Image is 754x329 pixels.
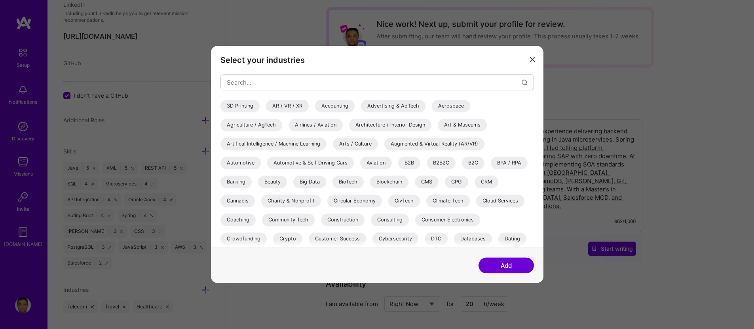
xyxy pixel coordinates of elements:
div: Advertising & AdTech [361,100,425,112]
div: Dating [498,233,526,245]
div: Aerospace [432,100,470,112]
div: 3D Printing [220,100,260,112]
div: Banking [220,176,252,188]
div: DTC [425,233,448,245]
div: BioTech [332,176,364,188]
div: CPG [445,176,468,188]
div: modal [211,46,543,283]
div: CivTech [388,195,420,207]
div: Cloud Services [476,195,524,207]
div: BPA / RPA [491,157,528,169]
div: Community Tech [262,214,315,226]
div: Cannabis [220,195,255,207]
input: Search... [227,72,522,93]
div: Consumer Electronics [415,214,480,226]
div: Airlines / Aviation [289,119,343,131]
div: Art & Museums [438,119,487,131]
div: B2B2C [427,157,456,169]
div: Automotive [220,157,261,169]
div: Consulting [371,214,409,226]
div: Construction [321,214,365,226]
div: Automotive & Self Driving Cars [267,157,354,169]
div: Augmented & Virtual Reality (AR/VR) [384,138,484,150]
div: AR / VR / XR [266,100,309,112]
div: Big Data [293,176,326,188]
div: Crypto [273,233,302,245]
div: Crowdfunding [220,233,267,245]
div: Climate Tech [426,195,470,207]
div: Coaching [220,214,256,226]
div: Arts / Culture [333,138,378,150]
button: Add [479,258,534,274]
div: Charity & Nonprofit [261,195,321,207]
div: Customer Success [309,233,366,245]
div: Artifical Intelligence / Machine Learning [220,138,327,150]
div: Aviation [360,157,392,169]
div: B2B [398,157,420,169]
div: Databases [454,233,492,245]
div: CMS [415,176,439,188]
div: Circular Economy [327,195,382,207]
div: Blockchain [370,176,408,188]
div: Accounting [315,100,355,112]
div: Beauty [258,176,287,188]
div: CRM [475,176,498,188]
div: Cybersecurity [372,233,418,245]
h3: Select your industries [220,55,534,65]
i: icon Close [530,57,535,62]
div: B2C [462,157,484,169]
div: Architecture / Interior Design [349,119,431,131]
i: icon Search [522,79,528,85]
div: Agriculture / AgTech [220,119,282,131]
